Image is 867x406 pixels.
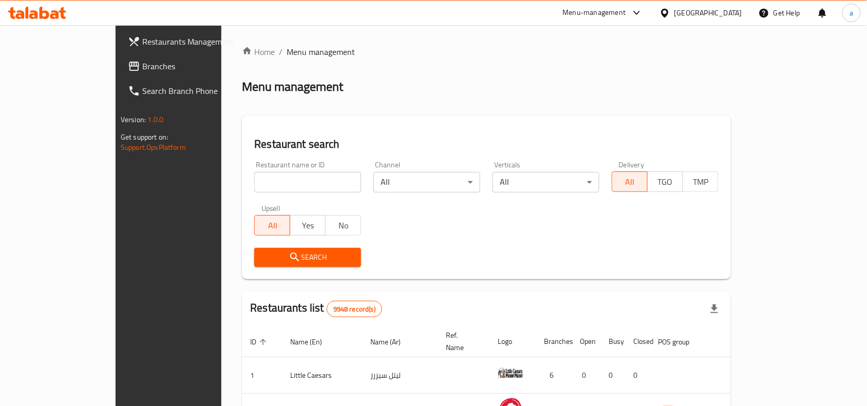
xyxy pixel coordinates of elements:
label: Upsell [261,205,280,212]
button: Yes [290,215,326,236]
td: Little Caesars [282,357,362,394]
button: No [325,215,361,236]
div: Total records count [327,301,382,317]
h2: Restaurants list [250,300,382,317]
h2: Menu management [242,79,343,95]
span: Search Branch Phone [142,85,252,97]
span: Search [262,251,353,264]
div: Export file [702,297,727,321]
span: Menu management [287,46,355,58]
td: 0 [572,357,600,394]
span: Yes [294,218,322,233]
nav: breadcrumb [242,46,731,58]
span: Name (En) [290,336,335,348]
button: TGO [647,171,683,192]
div: All [493,172,599,192]
label: Delivery [619,161,645,168]
span: Name (Ar) [370,336,414,348]
th: Logo [489,326,536,357]
a: Restaurants Management [120,29,260,54]
span: POS group [658,336,703,348]
a: Search Branch Phone [120,79,260,103]
span: TMP [687,175,714,189]
span: Version: [121,113,146,126]
span: No [330,218,357,233]
div: [GEOGRAPHIC_DATA] [674,7,742,18]
th: Busy [600,326,625,357]
h2: Restaurant search [254,137,719,152]
span: ID [250,336,270,348]
td: 0 [625,357,650,394]
div: Menu-management [563,7,626,19]
span: All [616,175,644,189]
input: Search for restaurant name or ID.. [254,172,361,192]
span: Ref. Name [446,329,477,354]
span: All [259,218,286,233]
a: Support.OpsPlatform [121,141,186,154]
li: / [279,46,282,58]
button: All [254,215,290,236]
button: All [612,171,648,192]
th: Closed [625,326,650,357]
th: Open [572,326,600,357]
a: Branches [120,54,260,79]
img: Little Caesars [498,360,523,386]
span: Restaurants Management [142,35,252,48]
button: Search [254,248,361,267]
span: 1.0.0 [147,113,163,126]
td: 0 [600,357,625,394]
div: All [373,172,480,192]
td: 6 [536,357,572,394]
button: TMP [683,171,719,192]
span: Branches [142,60,252,72]
span: TGO [652,175,679,189]
span: a [850,7,853,18]
th: Branches [536,326,572,357]
span: 9948 record(s) [327,304,382,314]
td: 1 [242,357,282,394]
span: Get support on: [121,130,168,144]
td: ليتل سيزرز [362,357,438,394]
